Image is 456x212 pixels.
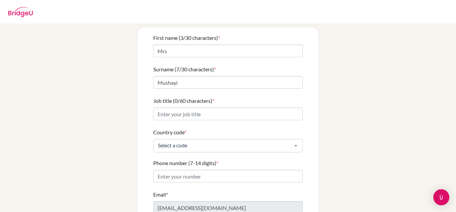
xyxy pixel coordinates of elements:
[8,7,33,17] img: BridgeU logo
[156,142,289,149] span: Select a code
[153,159,218,167] label: Phone number (7-14 digits)
[153,76,303,89] input: Enter your surname
[153,34,220,42] label: First name (3/30 characters)
[153,191,168,199] label: Email*
[153,45,303,57] input: Enter your first name
[433,189,449,205] div: Open Intercom Messenger
[153,65,216,73] label: Surname (7/30 characters)
[153,170,303,183] input: Enter your number
[153,108,303,120] input: Enter your job title
[153,128,186,136] label: Country code
[153,97,214,105] label: Job title (0/60 characters)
